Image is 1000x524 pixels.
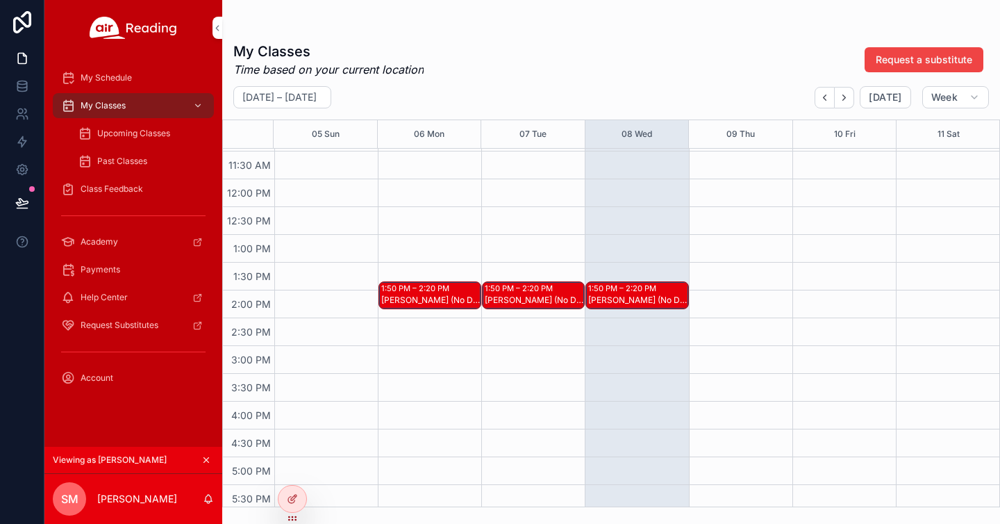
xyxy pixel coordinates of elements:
button: [DATE] [860,86,910,108]
span: 3:00 PM [228,354,274,366]
span: SM [61,491,78,507]
div: [PERSON_NAME] (No Diagnostic Needed) [381,295,480,306]
h2: [DATE] – [DATE] [242,90,317,104]
a: Help Center [53,285,214,310]
h1: My Classes [233,42,424,61]
span: 5:00 PM [228,465,274,477]
button: 09 Thu [726,120,755,148]
a: Request Substitutes [53,313,214,338]
button: 08 Wed [622,120,652,148]
span: Payments [81,264,120,275]
button: 06 Mon [414,120,444,148]
div: [PERSON_NAME] (No Diagnostic Needed) [485,295,583,306]
div: [PERSON_NAME] (No Diagnostic Needed) [588,295,687,306]
div: 1:50 PM – 2:20 PM [381,283,453,294]
span: 2:00 PM [228,298,274,310]
span: Week [931,91,958,104]
span: 4:00 PM [228,409,274,421]
span: 1:30 PM [230,270,274,282]
span: Class Feedback [81,183,143,195]
span: 4:30 PM [228,437,274,449]
span: 12:30 PM [224,215,274,227]
div: 1:50 PM – 2:20 PM [485,283,556,294]
span: Request Substitutes [81,320,158,331]
span: Account [81,372,113,384]
span: 2:30 PM [228,326,274,338]
span: [DATE] [869,91,901,104]
span: Past Classes [97,156,147,167]
span: 1:00 PM [230,243,274,254]
p: [PERSON_NAME] [97,492,177,506]
a: Academy [53,229,214,254]
a: My Classes [53,93,214,118]
img: App logo [90,17,177,39]
button: 07 Tue [519,120,547,148]
a: Upcoming Classes [69,121,214,146]
div: 1:50 PM – 2:20 PM[PERSON_NAME] (No Diagnostic Needed) [586,282,687,309]
div: 1:50 PM – 2:20 PM[PERSON_NAME] (No Diagnostic Needed) [483,282,584,309]
span: Academy [81,236,118,247]
em: Time based on your current location [233,61,424,78]
span: My Schedule [81,72,132,83]
span: 12:00 PM [224,187,274,199]
span: 11:30 AM [225,159,274,171]
span: Viewing as [PERSON_NAME] [53,455,167,466]
a: Payments [53,257,214,282]
a: Past Classes [69,149,214,174]
span: Upcoming Classes [97,128,170,139]
span: 3:30 PM [228,382,274,393]
span: Request a substitute [876,53,972,67]
button: Request a substitute [865,47,983,72]
div: 1:50 PM – 2:20 PM[PERSON_NAME] (No Diagnostic Needed) [379,282,481,309]
a: Class Feedback [53,177,214,202]
button: Next [835,87,854,108]
button: 10 Fri [834,120,856,148]
button: Back [815,87,835,108]
div: scrollable content [44,56,222,409]
button: Week [922,86,989,108]
button: 11 Sat [937,120,960,148]
button: 05 Sun [312,120,340,148]
a: Account [53,366,214,391]
span: My Classes [81,100,126,111]
div: 1:50 PM – 2:20 PM [588,283,660,294]
a: My Schedule [53,65,214,90]
span: Help Center [81,292,128,303]
span: 5:30 PM [228,493,274,505]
